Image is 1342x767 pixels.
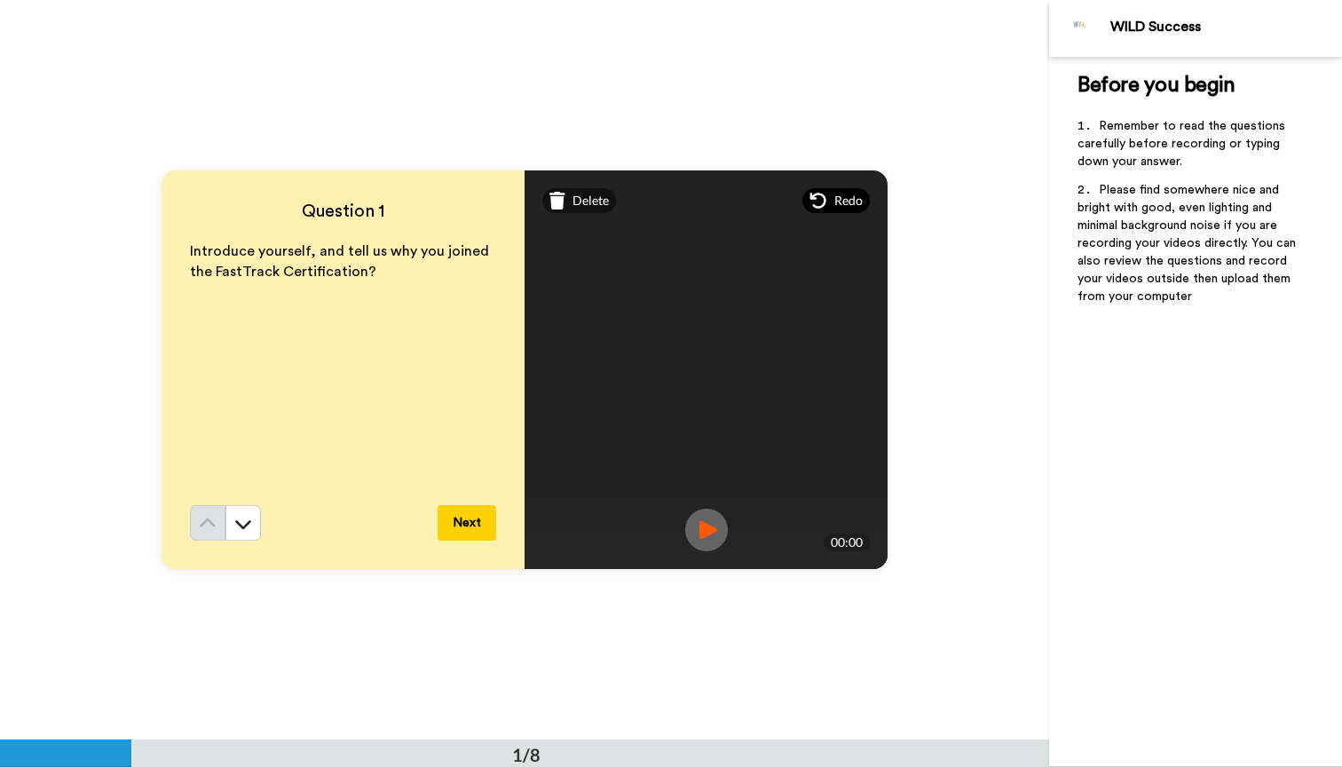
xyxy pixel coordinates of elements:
[685,509,728,551] img: ic_record_play.svg
[542,188,616,213] div: Delete
[1078,184,1299,303] span: Please find somewhere nice and bright with good, even lighting and minimal background noise if yo...
[802,188,870,213] div: Redo
[1059,7,1101,50] img: Profile Image
[1078,75,1235,96] span: Before you begin
[190,244,493,279] span: Introduce yourself, and tell us why you joined the FastTrack Certification?
[824,534,870,551] div: 00:00
[572,192,609,210] span: Delete
[438,505,496,541] button: Next
[1110,19,1341,36] div: WILD Success
[834,192,863,210] span: Redo
[190,199,496,224] h4: Question 1
[484,742,569,767] div: 1/8
[1078,120,1289,168] span: Remember to read the questions carefully before recording or typing down your answer.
